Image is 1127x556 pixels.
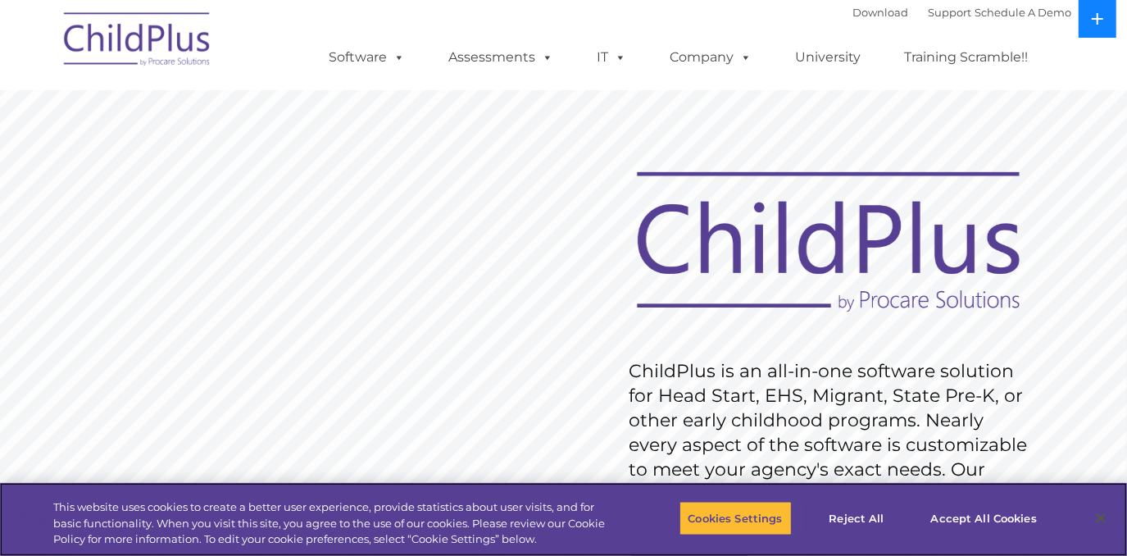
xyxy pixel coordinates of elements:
rs-layer: ChildPlus is an all-in-one software solution for Head Start, EHS, Migrant, State Pre-K, or other ... [629,359,1036,531]
a: IT [581,41,643,74]
a: Assessments [433,41,570,74]
a: Support [929,6,972,19]
button: Close [1083,500,1119,536]
a: Schedule A Demo [975,6,1072,19]
a: University [779,41,878,74]
img: ChildPlus by Procare Solutions [56,1,220,83]
button: Cookies Settings [679,501,792,535]
button: Accept All Cookies [922,501,1046,535]
a: Download [853,6,909,19]
a: Company [654,41,769,74]
a: Software [313,41,422,74]
font: | [853,6,1072,19]
div: This website uses cookies to create a better user experience, provide statistics about user visit... [53,499,620,548]
a: Training Scramble!! [888,41,1045,74]
button: Reject All [806,501,908,535]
